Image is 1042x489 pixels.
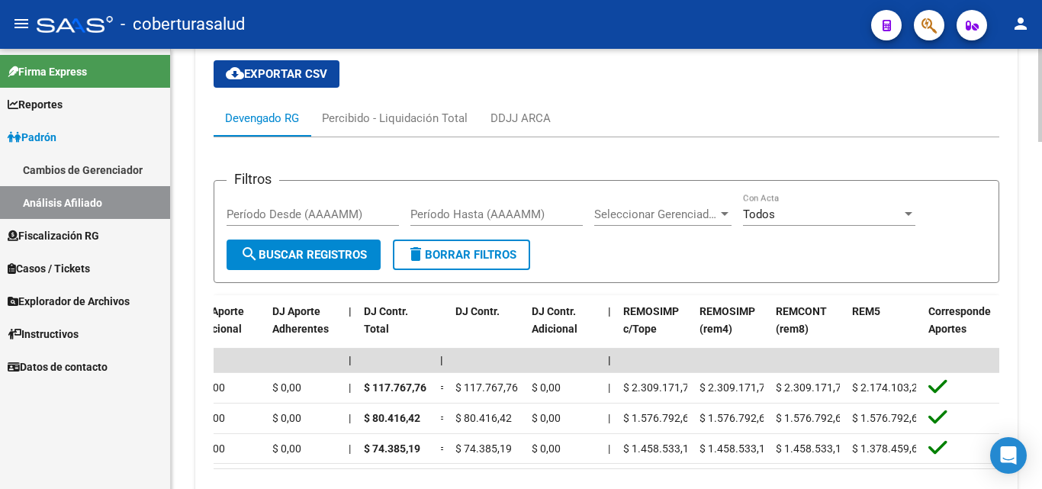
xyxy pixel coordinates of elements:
span: = [440,381,446,394]
span: DJ Aporte Adherentes [272,305,329,335]
span: | [608,354,611,366]
datatable-header-cell: REMOSIMP c/Tope [617,295,693,362]
span: $ 2.309.171,73 [699,381,771,394]
span: Buscar Registros [240,248,367,262]
span: $ 0,00 [532,381,561,394]
span: | [608,412,610,424]
span: Fiscalización RG [8,227,99,244]
span: | [608,305,611,317]
span: = [440,442,446,455]
span: DJ Contr. [455,305,500,317]
span: | [349,305,352,317]
span: $ 1.576.792,62 [852,412,924,424]
span: = [440,412,446,424]
span: Seleccionar Gerenciador [594,208,718,221]
span: Explorador de Archivos [8,293,130,310]
span: | [349,381,351,394]
span: REMOSIMP c/Tope [623,305,679,335]
h3: Filtros [227,169,279,190]
mat-icon: menu [12,14,31,33]
span: Firma Express [8,63,87,80]
span: $ 74.385,19 [364,442,420,455]
span: $ 117.767,76 [455,381,518,394]
span: $ 1.458.533,19 [699,442,771,455]
span: $ 0,00 [532,412,561,424]
span: $ 80.416,42 [364,412,420,424]
mat-icon: search [240,245,259,263]
mat-icon: person [1011,14,1030,33]
span: REMCONT (rem8) [776,305,827,335]
span: $ 0,00 [272,412,301,424]
span: $ 1.576.792,62 [699,412,771,424]
datatable-header-cell: DJ Aporte Adherentes [266,295,343,362]
span: $ 2.174.103,21 [852,381,924,394]
span: Instructivos [8,326,79,343]
span: $ 117.767,76 [364,381,426,394]
span: | [349,354,352,366]
span: Corresponde Aportes [928,305,991,335]
datatable-header-cell: REMCONT (rem8) [770,295,846,362]
span: Reportes [8,96,63,113]
span: $ 0,00 [272,381,301,394]
mat-icon: cloud_download [226,64,244,82]
span: | [349,412,351,424]
span: - coberturasalud [121,8,245,41]
span: Datos de contacto [8,359,108,375]
span: $ 0,00 [272,442,301,455]
span: DJ Contr. Total [364,305,408,335]
button: Exportar CSV [214,60,339,88]
datatable-header-cell: DJ Contr. [449,295,526,362]
span: | [440,354,443,366]
span: | [349,442,351,455]
mat-icon: delete [407,245,425,263]
datatable-header-cell: REM5 [846,295,922,362]
datatable-header-cell: DJ Aporte Adicional [190,295,266,362]
span: $ 2.309.171,73 [623,381,695,394]
span: REM5 [852,305,880,317]
datatable-header-cell: | [343,295,358,362]
span: $ 1.378.459,67 [852,442,924,455]
div: Devengado RG [225,110,299,127]
span: Exportar CSV [226,67,327,81]
span: Todos [743,208,775,221]
span: DJ Contr. Adicional [532,305,577,335]
span: $ 1.458.533,19 [623,442,695,455]
span: Padrón [8,129,56,146]
datatable-header-cell: REMOSIMP (rem4) [693,295,770,362]
span: REMOSIMP (rem4) [699,305,755,335]
span: $ 1.576.792,62 [776,412,847,424]
button: Borrar Filtros [393,240,530,270]
span: $ 2.309.171,73 [776,381,847,394]
span: DJ Aporte Adicional [196,305,244,335]
div: Percibido - Liquidación Total [322,110,468,127]
span: | [608,381,610,394]
span: Borrar Filtros [407,248,516,262]
datatable-header-cell: Corresponde Aportes [922,295,999,362]
datatable-header-cell: DJ Contr. Total [358,295,434,362]
button: Buscar Registros [227,240,381,270]
div: Open Intercom Messenger [990,437,1027,474]
span: $ 0,00 [532,442,561,455]
datatable-header-cell: | [602,295,617,362]
span: $ 80.416,42 [455,412,512,424]
span: Casos / Tickets [8,260,90,277]
span: $ 1.458.533,19 [776,442,847,455]
span: $ 1.576.792,62 [623,412,695,424]
datatable-header-cell: DJ Contr. Adicional [526,295,602,362]
span: | [608,442,610,455]
span: $ 74.385,19 [455,442,512,455]
div: DDJJ ARCA [490,110,551,127]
